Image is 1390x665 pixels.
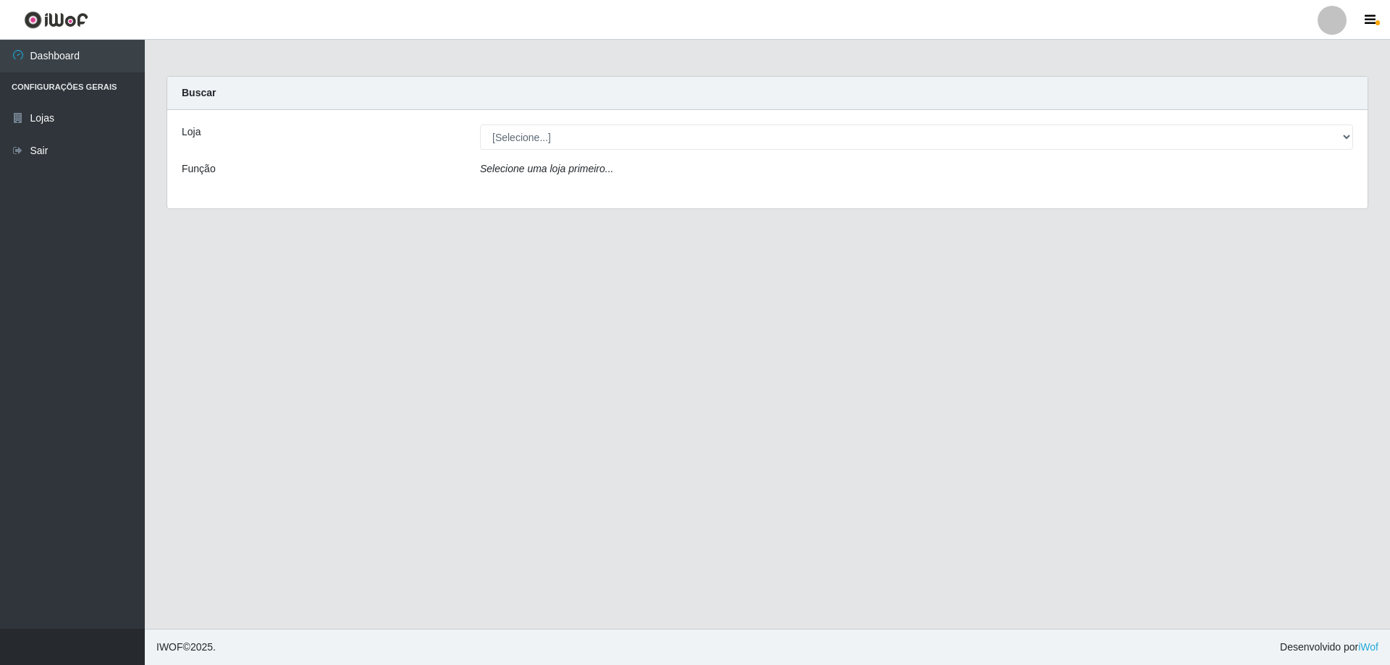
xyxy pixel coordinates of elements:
label: Função [182,161,216,177]
i: Selecione uma loja primeiro... [480,163,613,174]
span: IWOF [156,641,183,653]
span: Desenvolvido por [1280,640,1378,655]
img: CoreUI Logo [24,11,88,29]
a: iWof [1358,641,1378,653]
label: Loja [182,124,201,140]
strong: Buscar [182,87,216,98]
span: © 2025 . [156,640,216,655]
